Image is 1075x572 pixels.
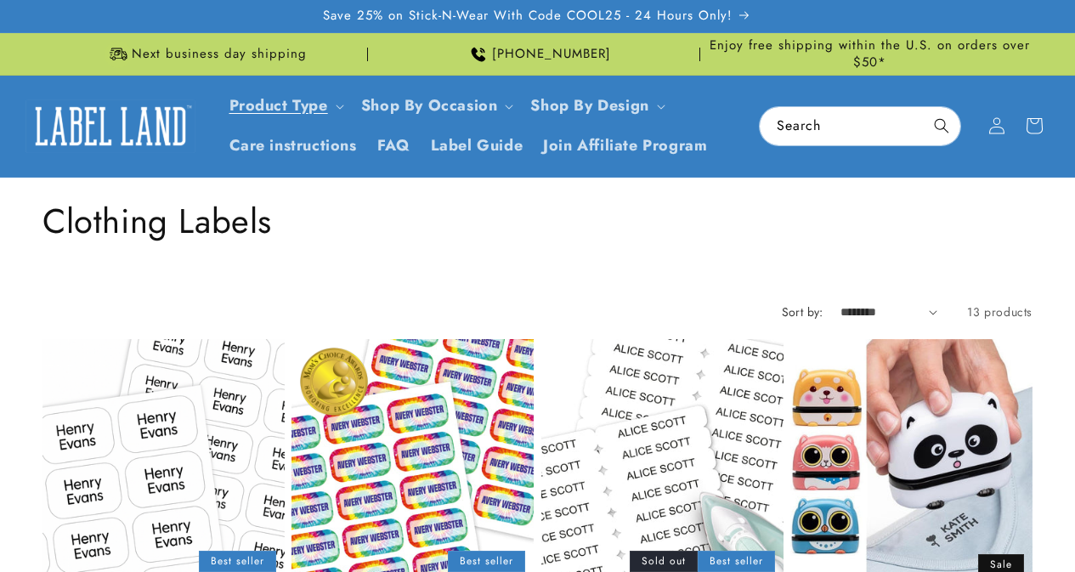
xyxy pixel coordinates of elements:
[351,86,521,126] summary: Shop By Occasion
[219,86,351,126] summary: Product Type
[229,94,328,116] a: Product Type
[42,33,368,75] div: Announcement
[377,136,410,156] span: FAQ
[42,199,1033,243] h1: Clothing Labels
[782,303,823,320] label: Sort by:
[421,126,534,166] a: Label Guide
[967,303,1033,320] span: 13 products
[25,99,195,152] img: Label Land
[520,86,671,126] summary: Shop By Design
[229,136,357,156] span: Care instructions
[923,107,960,144] button: Search
[219,126,367,166] a: Care instructions
[530,94,648,116] a: Shop By Design
[323,8,733,25] span: Save 25% on Stick-N-Wear With Code COOL25 - 24 Hours Only!
[543,136,707,156] span: Join Affiliate Program
[707,33,1033,75] div: Announcement
[361,96,498,116] span: Shop By Occasion
[431,136,523,156] span: Label Guide
[492,46,611,63] span: [PHONE_NUMBER]
[20,93,202,159] a: Label Land
[367,126,421,166] a: FAQ
[132,46,307,63] span: Next business day shipping
[707,37,1033,71] span: Enjoy free shipping within the U.S. on orders over $50*
[533,126,717,166] a: Join Affiliate Program
[375,33,700,75] div: Announcement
